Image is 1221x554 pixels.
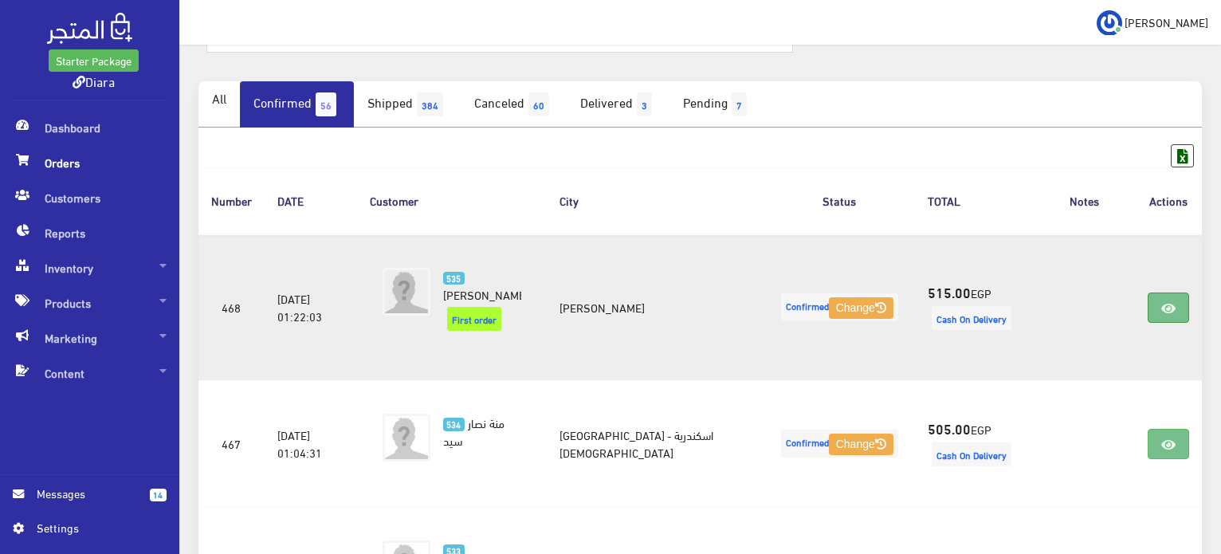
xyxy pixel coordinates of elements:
span: Marketing [13,320,167,356]
td: [PERSON_NAME] [547,234,764,381]
span: [PERSON_NAME] [1125,12,1208,32]
a: Starter Package [49,49,139,72]
span: Content [13,356,167,391]
img: avatar.png [383,268,430,316]
th: TOTAL [915,167,1035,234]
a: Diara [73,69,115,92]
th: DATE [265,167,357,234]
a: 534 منة نصار سيد [443,414,521,449]
a: All [198,81,240,115]
img: . [47,13,132,44]
span: 7 [732,92,747,116]
span: Cash On Delivery [932,442,1011,466]
span: Dashboard [13,110,167,145]
th: Number [198,167,265,234]
span: Customers [13,180,167,215]
span: Confirmed [781,293,898,321]
button: Change [829,434,893,456]
span: Inventory [13,250,167,285]
td: 467 [198,380,265,507]
td: EGP [915,380,1035,507]
span: منة نصار سيد [443,411,504,451]
span: Reports [13,215,167,250]
strong: 515.00 [928,281,971,302]
img: ... [1097,10,1122,36]
th: Status [764,167,915,234]
a: Shipped384 [354,81,461,128]
span: Messages [37,485,137,502]
a: ... [PERSON_NAME] [1097,10,1208,35]
span: 535 [443,272,465,285]
th: City [547,167,764,234]
span: 14 [150,489,167,501]
span: 384 [417,92,443,116]
a: Settings [13,519,167,544]
span: 60 [528,92,549,116]
th: Actions [1135,167,1202,234]
th: Notes [1035,167,1135,234]
span: 56 [316,92,336,116]
a: 14 Messages [13,485,167,519]
button: Change [829,297,893,320]
span: 3 [637,92,652,116]
a: 535 [PERSON_NAME] [443,268,521,303]
img: avatar.png [383,414,430,462]
a: Canceled60 [461,81,567,128]
span: [PERSON_NAME] [443,283,528,305]
td: [DATE] 01:22:03 [265,234,357,381]
a: Pending7 [669,81,764,128]
td: EGP [915,234,1035,381]
span: Cash On Delivery [932,306,1011,330]
td: [GEOGRAPHIC_DATA] - اسكندرية [DEMOGRAPHIC_DATA] [547,380,764,507]
span: First order [447,307,501,331]
td: [DATE] 01:04:31 [265,380,357,507]
span: Confirmed [781,430,898,458]
th: Customer [357,167,547,234]
span: Orders [13,145,167,180]
span: Products [13,285,167,320]
strong: 505.00 [928,418,971,438]
a: Delivered3 [567,81,669,128]
td: 468 [198,234,265,381]
span: 534 [443,418,465,431]
span: Settings [37,519,153,536]
a: Confirmed56 [240,81,354,128]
